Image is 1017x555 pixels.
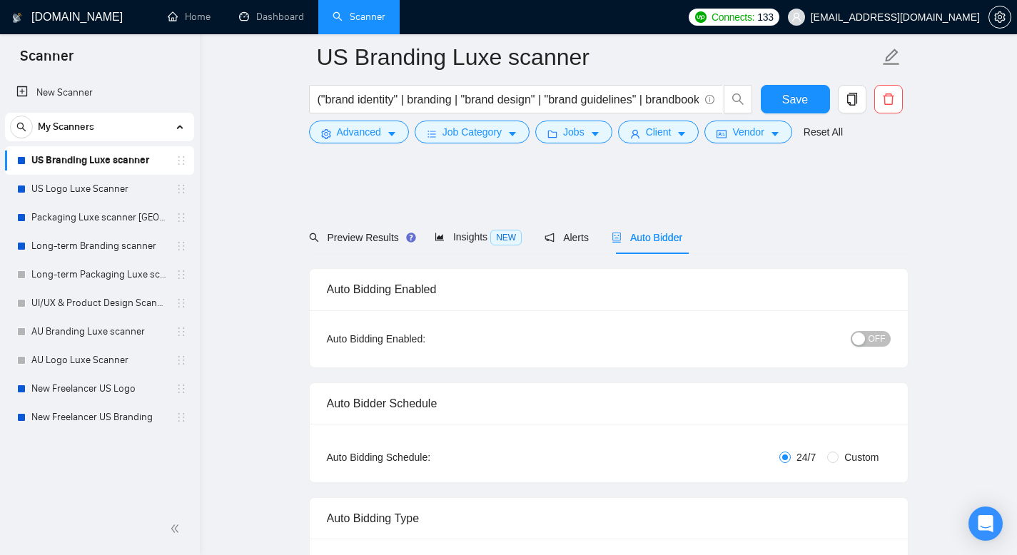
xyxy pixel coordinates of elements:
span: user [791,12,801,22]
span: Client [646,124,672,140]
span: Vendor [732,124,764,140]
a: New Freelancer US Branding [31,403,167,432]
span: double-left [170,521,184,536]
span: folder [547,128,557,139]
span: holder [176,412,187,423]
span: holder [176,383,187,394]
div: Tooltip anchor [405,231,418,244]
a: homeHome [168,11,211,23]
span: caret-down [507,128,517,139]
input: Search Freelance Jobs... [318,91,699,108]
a: Packaging Luxe scanner [GEOGRAPHIC_DATA] [31,203,167,232]
span: Save [782,91,808,108]
a: Long-term Branding scanner [31,232,167,260]
span: delete [875,93,902,106]
span: copy [839,93,866,106]
span: Scanner [9,46,85,76]
span: Alerts [545,232,589,243]
span: caret-down [677,128,687,139]
button: folderJobscaret-down [535,121,612,143]
span: My Scanners [38,113,94,141]
span: holder [176,355,187,366]
span: info-circle [705,95,714,104]
span: NEW [490,230,522,245]
span: holder [176,155,187,166]
span: Auto Bidder [612,232,682,243]
span: holder [176,269,187,280]
button: copy [838,85,866,113]
span: edit [882,48,901,66]
div: Auto Bidding Enabled [327,269,891,310]
a: AU Branding Luxe scanner [31,317,167,346]
span: holder [176,326,187,337]
button: delete [874,85,903,113]
span: Insights [435,231,522,243]
a: UI/UX & Product Design Scanner [31,289,167,317]
a: Long-term Packaging Luxe scanner [31,260,167,289]
span: idcard [717,128,727,139]
span: Job Category [442,124,502,140]
span: holder [176,212,187,223]
a: setting [988,11,1011,23]
a: US Logo Luxe Scanner [31,175,167,203]
a: AU Logo Luxe Scanner [31,346,167,375]
div: Open Intercom Messenger [968,506,1003,541]
span: setting [321,128,331,139]
li: New Scanner [5,78,194,107]
span: 24/7 [791,449,821,465]
button: userClientcaret-down [618,121,699,143]
span: caret-down [770,128,780,139]
div: Auto Bidding Enabled: [327,331,515,347]
span: caret-down [590,128,600,139]
span: holder [176,297,187,309]
span: setting [989,11,1011,23]
span: Advanced [337,124,381,140]
span: search [11,122,32,132]
a: dashboardDashboard [239,11,304,23]
button: Save [761,85,830,113]
img: logo [12,6,22,29]
span: holder [176,183,187,195]
a: searchScanner [333,11,385,23]
input: Scanner name... [317,39,879,75]
a: US Branding Luxe scanner [31,146,167,175]
span: search [724,93,752,106]
div: Auto Bidding Type [327,498,891,539]
div: Auto Bidding Schedule: [327,449,515,465]
span: Connects: [712,9,754,25]
a: New Scanner [16,78,183,107]
span: 133 [757,9,773,25]
span: Jobs [563,124,585,140]
div: Auto Bidder Schedule [327,383,891,424]
span: bars [427,128,437,139]
li: My Scanners [5,113,194,432]
button: search [10,116,33,138]
a: New Freelancer US Logo [31,375,167,403]
button: settingAdvancedcaret-down [309,121,409,143]
span: Custom [839,449,884,465]
span: holder [176,240,187,252]
span: notification [545,233,555,243]
button: barsJob Categorycaret-down [415,121,530,143]
span: Preview Results [309,232,412,243]
span: caret-down [387,128,397,139]
span: user [630,128,640,139]
button: setting [988,6,1011,29]
span: area-chart [435,232,445,242]
button: search [724,85,752,113]
span: OFF [869,331,886,347]
img: upwork-logo.png [695,11,707,23]
span: robot [612,233,622,243]
button: idcardVendorcaret-down [704,121,791,143]
a: Reset All [804,124,843,140]
span: search [309,233,319,243]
